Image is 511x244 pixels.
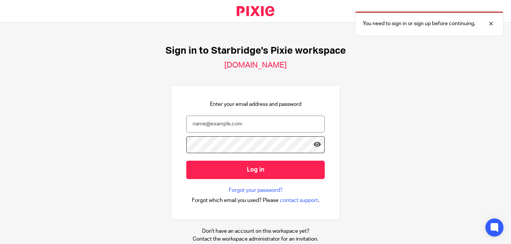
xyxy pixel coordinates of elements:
[229,187,283,194] a: Forgot your password?
[363,20,475,27] p: You need to sign in or sign up before continuing.
[224,60,287,70] h2: [DOMAIN_NAME]
[192,197,278,204] span: Forgot which email you used? Please
[210,101,301,108] p: Enter your email address and password
[280,197,318,204] span: contact support
[193,227,318,235] p: Don't have an account on this workspace yet?
[186,161,325,179] input: Log in
[193,235,318,243] p: Contact the workspace administrator for an invitation.
[186,116,325,133] input: name@example.com
[192,196,319,205] div: .
[166,45,346,57] h1: Sign in to Starbridge's Pixie workspace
